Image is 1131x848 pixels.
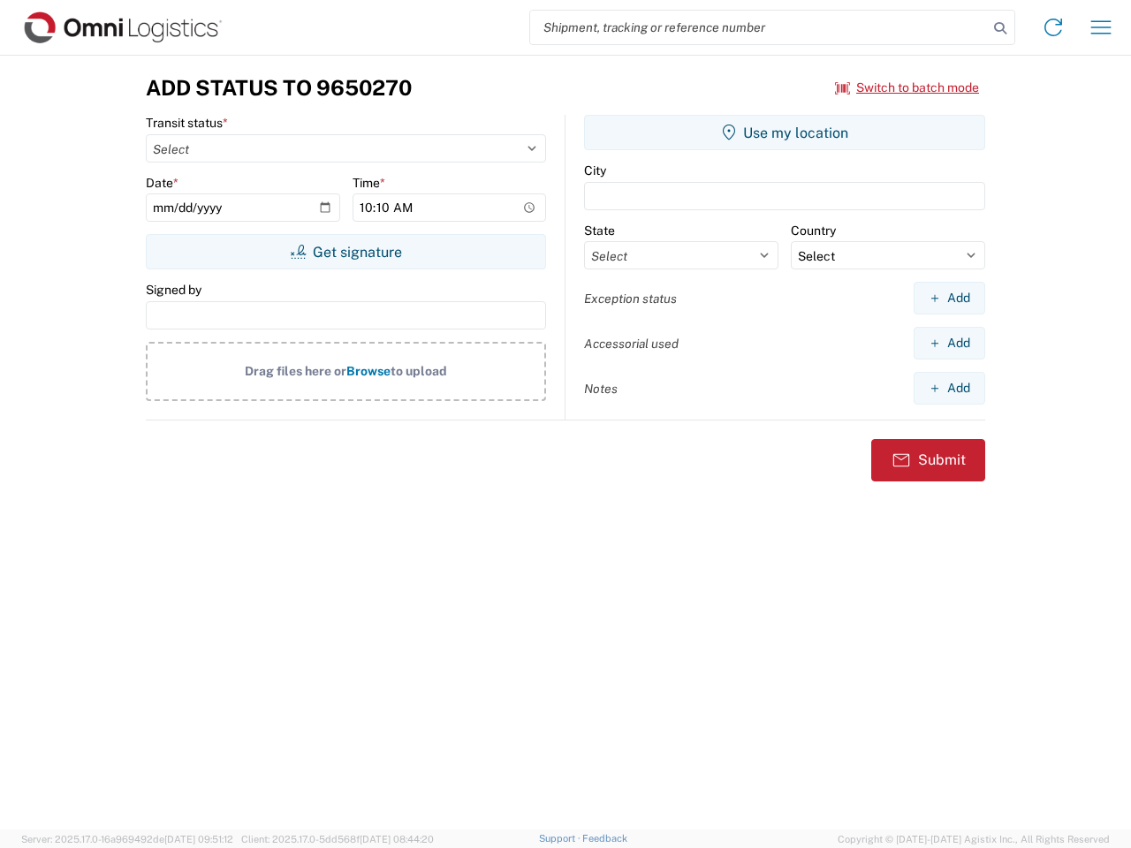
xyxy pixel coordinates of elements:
[353,175,385,191] label: Time
[146,175,178,191] label: Date
[871,439,985,481] button: Submit
[584,336,679,352] label: Accessorial used
[584,115,985,150] button: Use my location
[539,833,583,844] a: Support
[146,115,228,131] label: Transit status
[146,234,546,269] button: Get signature
[21,834,233,844] span: Server: 2025.17.0-16a969492de
[584,291,677,307] label: Exception status
[582,833,627,844] a: Feedback
[391,364,447,378] span: to upload
[835,73,979,102] button: Switch to batch mode
[530,11,988,44] input: Shipment, tracking or reference number
[245,364,346,378] span: Drag files here or
[914,372,985,405] button: Add
[584,163,606,178] label: City
[146,282,201,298] label: Signed by
[146,75,412,101] h3: Add Status to 9650270
[914,327,985,360] button: Add
[346,364,391,378] span: Browse
[914,282,985,314] button: Add
[584,381,618,397] label: Notes
[164,834,233,844] span: [DATE] 09:51:12
[241,834,434,844] span: Client: 2025.17.0-5dd568f
[360,834,434,844] span: [DATE] 08:44:20
[838,831,1110,847] span: Copyright © [DATE]-[DATE] Agistix Inc., All Rights Reserved
[791,223,836,238] label: Country
[584,223,615,238] label: State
